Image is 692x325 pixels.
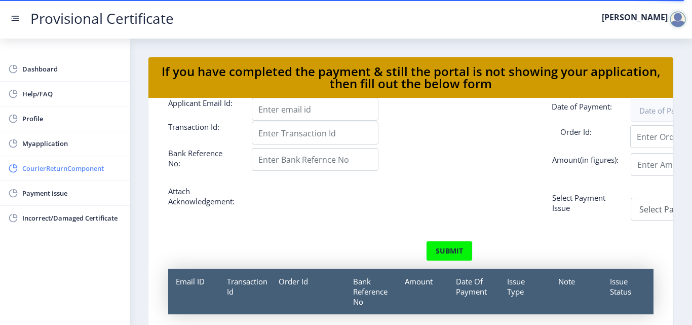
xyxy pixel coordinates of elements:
[161,122,244,140] label: Transaction Id:
[22,88,122,100] span: Help/FAQ
[22,113,122,125] span: Profile
[602,269,653,314] div: Issue Status
[252,98,378,121] input: Enter email id
[22,162,122,174] span: CourierReturnComponent
[252,148,378,171] input: Enter Bank Refernce No
[426,241,473,261] button: submit
[602,13,668,21] label: [PERSON_NAME]
[397,269,448,314] div: Amount
[499,269,551,314] div: Issue Type
[22,137,122,150] span: Myapplication
[22,63,122,75] span: Dashboard
[551,269,602,314] div: Note
[219,269,271,314] div: Transaction Id
[161,148,244,168] label: Bank Reference No:
[22,212,122,224] span: Incorrect/Damaged Certificate
[20,13,184,24] a: Provisional Certificate
[271,269,346,314] div: Order Id
[448,269,499,314] div: Date Of Payment
[544,101,628,117] label: Date of Payment:
[252,122,378,145] input: Enter Transaction Id
[148,57,673,98] nb-card-header: If you have completed the payment & still the portal is not showing your application, then fill o...
[161,186,244,206] label: Attach Acknowledgement:
[161,98,244,117] label: Applicant Email Id:
[22,187,122,199] span: Payment issue
[168,269,219,314] div: Email ID
[345,269,397,314] div: Bank Reference No
[545,193,628,213] label: Select Payment Issue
